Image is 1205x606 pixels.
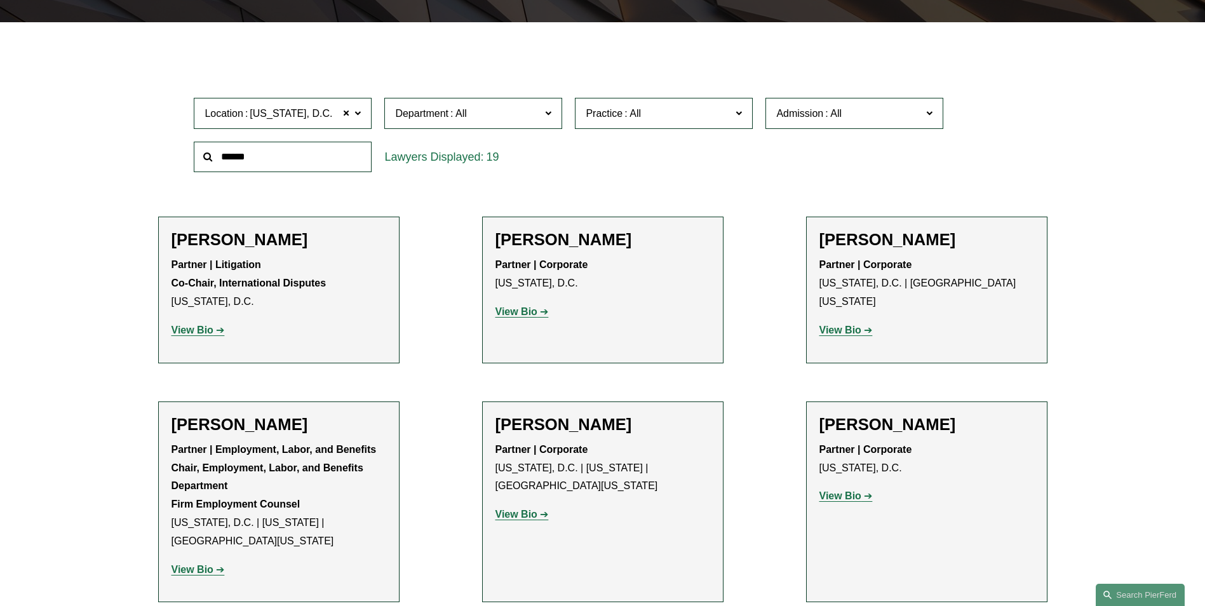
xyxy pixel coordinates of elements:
[172,564,213,575] strong: View Bio
[495,444,588,455] strong: Partner | Corporate
[172,415,386,434] h2: [PERSON_NAME]
[172,325,213,335] strong: View Bio
[586,108,623,119] span: Practice
[819,325,873,335] a: View Bio
[495,256,710,293] p: [US_STATE], D.C.
[172,564,225,575] a: View Bio
[172,444,377,509] strong: Partner | Employment, Labor, and Benefits Chair, Employment, Labor, and Benefits Department Firm ...
[495,306,549,317] a: View Bio
[1096,584,1185,606] a: Search this site
[172,259,326,288] strong: Partner | Litigation Co-Chair, International Disputes
[486,151,499,163] span: 19
[495,415,710,434] h2: [PERSON_NAME]
[819,415,1034,434] h2: [PERSON_NAME]
[172,230,386,250] h2: [PERSON_NAME]
[395,108,448,119] span: Department
[495,259,588,270] strong: Partner | Corporate
[819,441,1034,478] p: [US_STATE], D.C.
[819,325,861,335] strong: View Bio
[819,230,1034,250] h2: [PERSON_NAME]
[819,490,861,501] strong: View Bio
[495,306,537,317] strong: View Bio
[819,444,912,455] strong: Partner | Corporate
[495,230,710,250] h2: [PERSON_NAME]
[495,509,537,520] strong: View Bio
[172,325,225,335] a: View Bio
[819,256,1034,311] p: [US_STATE], D.C. | [GEOGRAPHIC_DATA][US_STATE]
[172,256,386,311] p: [US_STATE], D.C.
[819,259,912,270] strong: Partner | Corporate
[495,509,549,520] a: View Bio
[819,490,873,501] a: View Bio
[776,108,823,119] span: Admission
[172,441,386,551] p: [US_STATE], D.C. | [US_STATE] | [GEOGRAPHIC_DATA][US_STATE]
[250,105,332,122] span: [US_STATE], D.C.
[205,108,243,119] span: Location
[495,441,710,495] p: [US_STATE], D.C. | [US_STATE] | [GEOGRAPHIC_DATA][US_STATE]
